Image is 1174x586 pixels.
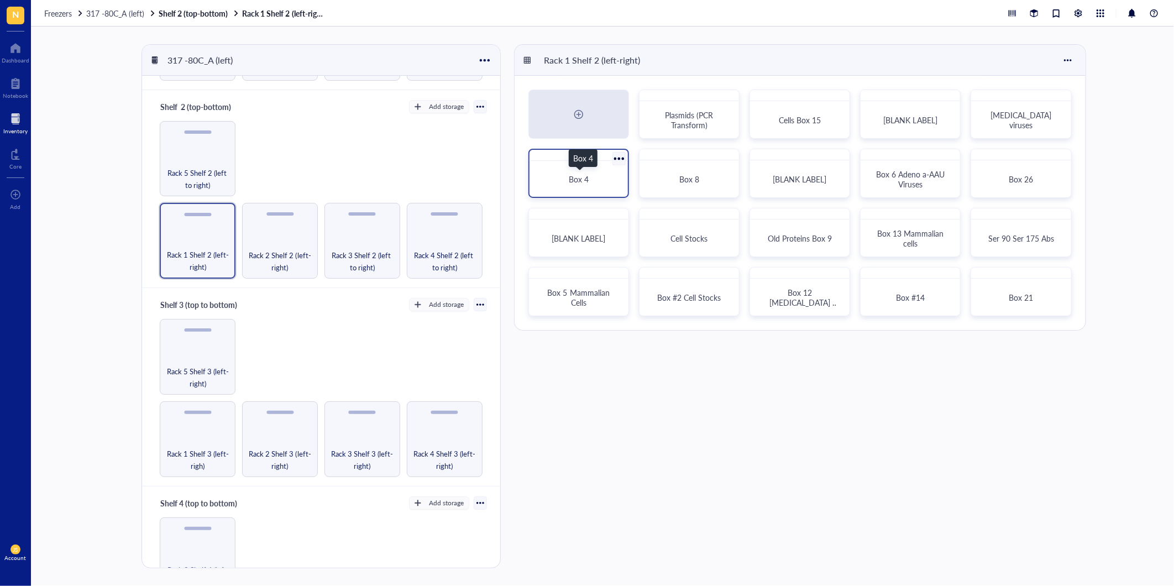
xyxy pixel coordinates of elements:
[779,114,821,125] span: Cells Box 15
[412,448,478,472] span: Rack 4 Shelf 3 (left-right)
[877,228,946,249] span: Box 13 Mammalian cells
[2,57,29,64] div: Dashboard
[552,233,605,244] span: [BLANK LABEL]
[670,233,707,244] span: Cell Stocks
[773,174,827,185] span: [BLANK LABEL]
[876,169,946,190] span: Box 6 Adeno a-AAU Viruses
[1009,292,1034,303] span: Box 21
[409,496,469,510] button: Add storage
[769,287,838,318] span: Box 12 [MEDICAL_DATA] cells transformed
[86,8,156,18] a: 317 -80C_A (left)
[163,51,238,70] div: 317 -80C_A (left)
[247,448,313,472] span: Rack 2 Shelf 3 (left-right)
[44,8,84,18] a: Freezers
[429,102,464,112] div: Add storage
[329,249,395,274] span: Rack 3 Shelf 2 (left to right)
[155,99,236,114] div: Shelf 2 (top-bottom)
[409,298,469,311] button: Add storage
[409,100,469,113] button: Add storage
[988,233,1054,244] span: Ser 90 Ser 175 Abs
[86,8,144,19] span: 317 -80C_A (left)
[679,174,699,185] span: Box 8
[573,152,593,164] div: Box 4
[12,7,19,21] span: N
[9,163,22,170] div: Core
[11,203,21,210] div: Add
[3,92,28,99] div: Notebook
[412,249,478,274] span: Rack 4 Shelf 2 (left to right)
[159,8,325,18] a: Shelf 2 (top-bottom)Rack 1 Shelf 2 (left-right)
[569,174,589,185] span: Box 4
[165,448,230,472] span: Rack 1 Shelf 3 (left-righ)
[3,75,28,99] a: Notebook
[247,249,313,274] span: Rack 2 Shelf 2 (left-right)
[990,109,1054,130] span: [MEDICAL_DATA] viruses
[665,109,715,130] span: Plasmids (PCR Transform)
[1009,174,1034,185] span: Box 26
[165,167,230,191] span: Rack 5 Shelf 2 (left to right)
[429,498,464,508] div: Add storage
[2,39,29,64] a: Dashboard
[9,145,22,170] a: Core
[884,114,937,125] span: [BLANK LABEL]
[3,128,28,134] div: Inventory
[3,110,28,134] a: Inventory
[155,297,242,312] div: Shelf 3 (top to bottom)
[329,448,395,472] span: Rack 3 Shelf 3 (left-right)
[657,292,721,303] span: Box #2 Cell Stocks
[768,233,832,244] span: Old Proteins Box 9
[13,546,18,553] span: JS
[44,8,72,19] span: Freezers
[896,292,925,303] span: Box #14
[165,249,230,273] span: Rack 1 Shelf 2 (left-right)
[539,51,646,70] div: Rack 1 Shelf 2 (left-right)
[429,300,464,310] div: Add storage
[155,495,242,511] div: Shelf 4 (top to bottom)
[548,287,612,308] span: Box 5 Mammalian Cells
[165,365,230,390] span: Rack 5 Shelf 3 (left-right)
[5,554,27,561] div: Account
